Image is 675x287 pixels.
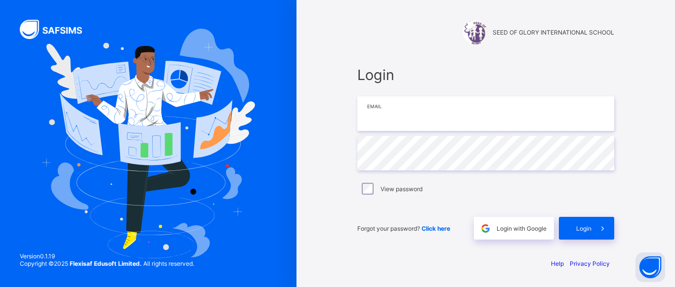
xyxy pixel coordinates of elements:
[20,252,194,260] span: Version 0.1.19
[493,29,614,36] span: SEED OF GLORY INTERNATIONAL SCHOOL
[635,252,665,282] button: Open asap
[70,260,142,267] strong: Flexisaf Edusoft Limited.
[570,260,610,267] a: Privacy Policy
[357,66,614,83] span: Login
[422,225,450,232] a: Click here
[20,20,94,39] img: SAFSIMS Logo
[357,225,450,232] span: Forgot your password?
[576,225,591,232] span: Login
[551,260,564,267] a: Help
[42,29,255,258] img: Hero Image
[20,260,194,267] span: Copyright © 2025 All rights reserved.
[380,185,422,193] label: View password
[497,225,547,232] span: Login with Google
[480,223,491,234] img: google.396cfc9801f0270233282035f929180a.svg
